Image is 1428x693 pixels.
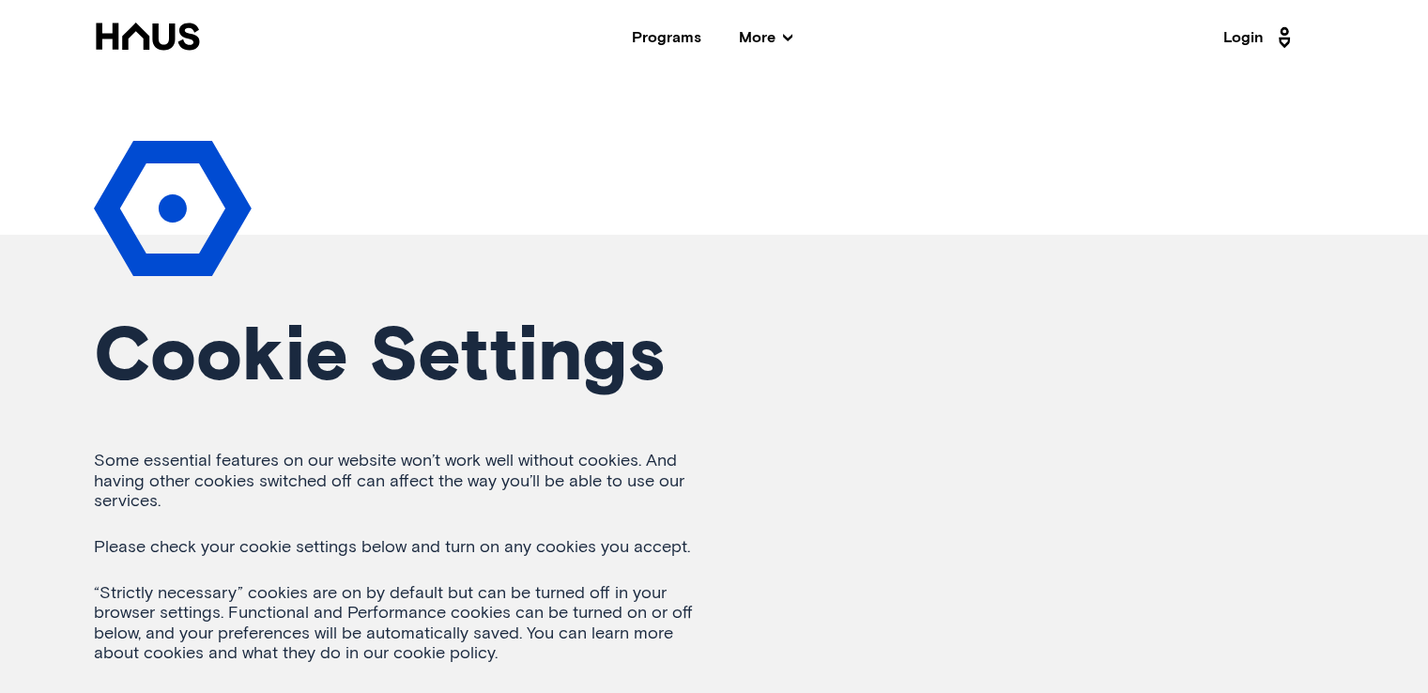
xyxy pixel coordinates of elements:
[94,452,714,513] p: Some essential features on our website won’t work well without cookies. And having other cookies ...
[94,320,1334,395] h1: Cookie Settings
[739,30,792,45] span: More
[94,584,714,665] p: “Strictly necessary” cookies are on by default but can be turned off in your browser settings. Fu...
[632,30,701,45] a: Programs
[1223,23,1297,53] a: Login
[94,538,714,559] p: Please check your cookie settings below and turn on any cookies you accept.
